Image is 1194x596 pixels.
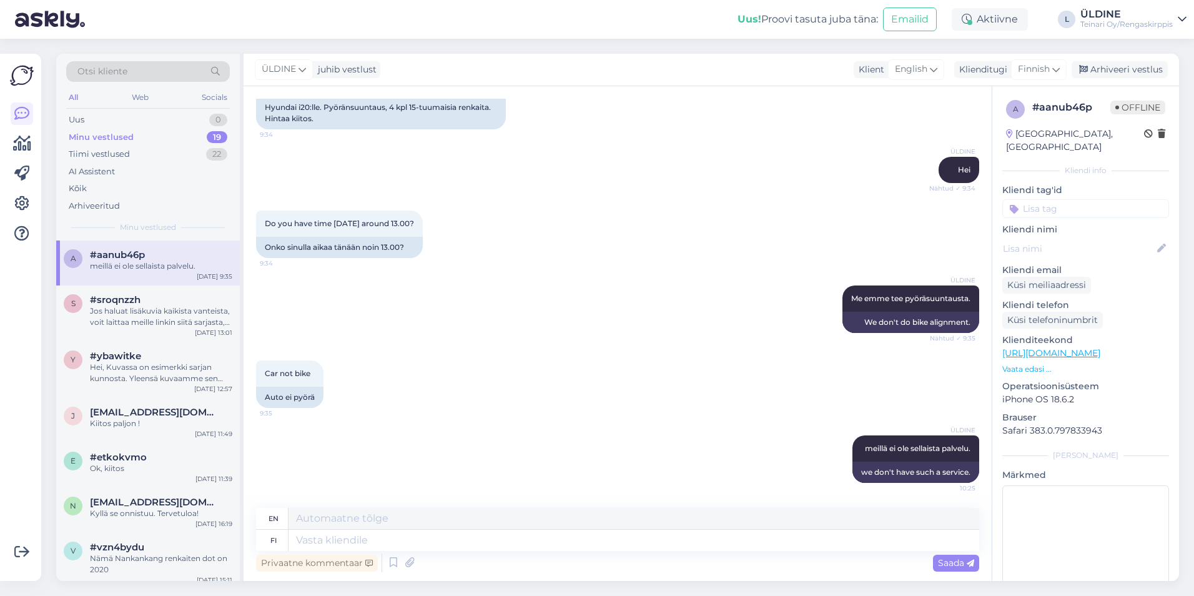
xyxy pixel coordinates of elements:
span: s [71,299,76,308]
div: Web [129,89,151,106]
div: [DATE] 13:01 [195,328,232,337]
span: n [70,501,76,510]
span: Saada [938,557,974,569]
span: y [71,355,76,364]
div: Teinari Oy/Rengaskirppis [1080,19,1173,29]
div: [DATE] 11:49 [195,429,232,439]
span: j [71,411,75,420]
div: Arhiveeritud [69,200,120,212]
span: Finnish [1018,62,1050,76]
div: Küsi telefoninumbrit [1002,312,1103,329]
div: # aanub46p [1032,100,1110,115]
div: Klienditugi [954,63,1007,76]
div: Kyllä se onnistuu. Tervetuloa! [90,508,232,519]
span: a [71,254,76,263]
div: Hei, Kuvassa on esimerkki sarjan kunnosta. Yleensä kuvaamme sen vanteen, jossa on eniten näkyviä ... [90,362,232,384]
div: Jos haluat lisäkuvia kaikista vanteista, voit laittaa meille linkin siitä sarjasta, joka sinua ki... [90,305,232,328]
span: Hei [958,165,970,174]
div: we don't have such a service. [852,462,979,483]
div: Aktiivne [952,8,1028,31]
span: Nähtud ✓ 9:35 [929,334,975,343]
div: Uus [69,114,84,126]
div: Arhiveeri vestlus [1072,61,1168,78]
div: Küsi meiliaadressi [1002,277,1091,294]
div: All [66,89,81,106]
span: #vzn4bydu [90,542,144,553]
span: ÜLDINE [262,62,296,76]
div: Klient [854,63,884,76]
span: Do you have time [DATE] around 13.00? [265,219,414,228]
span: ÜLDINE [929,147,975,156]
div: [DATE] 16:19 [195,519,232,529]
span: Nähtud ✓ 9:34 [929,184,975,193]
span: Car not bike [265,369,310,378]
div: 19 [207,131,227,144]
div: Privaatne kommentaar [256,555,378,572]
div: en [269,508,279,529]
span: Me emme tee pyöräsuuntausta. [851,294,970,303]
input: Lisa nimi [1003,242,1155,256]
p: Brauser [1002,411,1169,424]
div: [DATE] 15:11 [197,575,232,585]
p: Kliendi telefon [1002,299,1169,312]
span: 9:34 [260,130,307,139]
span: Offline [1110,101,1165,114]
p: Kliendi tag'id [1002,184,1169,197]
span: #etkokvmo [90,452,147,463]
div: L [1058,11,1075,28]
div: 22 [206,148,227,161]
p: iPhone OS 18.6.2 [1002,393,1169,406]
span: a [1013,104,1019,114]
a: [URL][DOMAIN_NAME] [1002,347,1100,359]
div: AI Assistent [69,166,115,178]
p: Märkmed [1002,469,1169,482]
div: Kiitos paljon ! [90,418,232,429]
span: #ybawitke [90,350,141,362]
span: #sroqnzzh [90,294,141,305]
span: English [895,62,927,76]
div: Tiimi vestlused [69,148,130,161]
div: Proovi tasuta juba täna: [738,12,878,27]
div: We don't do bike alignment. [842,312,979,333]
div: 0 [209,114,227,126]
span: #aanub46p [90,249,145,261]
div: Minu vestlused [69,131,134,144]
div: meillä ei ole sellaista palvelu. [90,261,232,272]
div: ÜLDINE [1080,9,1173,19]
button: Emailid [883,7,937,31]
div: Kõik [69,182,87,195]
span: nikitagruz0@gmail.com [90,497,220,508]
div: Kliendi info [1002,165,1169,176]
span: v [71,546,76,555]
span: e [71,456,76,465]
input: Lisa tag [1002,199,1169,218]
span: ÜLDINE [929,425,975,435]
p: Vaata edasi ... [1002,364,1169,375]
span: Otsi kliente [77,65,127,78]
img: Askly Logo [10,64,34,87]
span: Minu vestlused [120,222,176,233]
div: [DATE] 12:57 [194,384,232,394]
p: Klienditeekond [1002,334,1169,347]
span: ÜLDINE [929,276,975,285]
b: Uus! [738,13,761,25]
div: [DATE] 11:39 [195,474,232,484]
p: Safari 383.0.797833943 [1002,424,1169,437]
div: Nämä Nankankang renkaiten dot on 2020 [90,553,232,575]
div: Hyundai i20:lle. Pyöränsuuntaus, 4 kpl 15-tuumaisia ​​renkaita. Hintaa kiitos. [256,97,506,129]
p: Kliendi email [1002,264,1169,277]
div: fi [270,530,277,551]
span: 9:34 [260,259,307,268]
div: Onko sinulla aikaa tänään noin 13.00? [256,237,423,258]
div: Socials [199,89,230,106]
span: joona.rinne@rintajouppi.fi [90,407,220,418]
span: 10:25 [929,484,975,493]
p: Kliendi nimi [1002,223,1169,236]
div: juhib vestlust [313,63,377,76]
span: meillä ei ole sellaista palvelu. [865,444,970,453]
div: Ok, kiitos [90,463,232,474]
p: Operatsioonisüsteem [1002,380,1169,393]
span: 9:35 [260,409,307,418]
div: [DATE] 9:35 [197,272,232,281]
a: ÜLDINETeinari Oy/Rengaskirppis [1080,9,1187,29]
